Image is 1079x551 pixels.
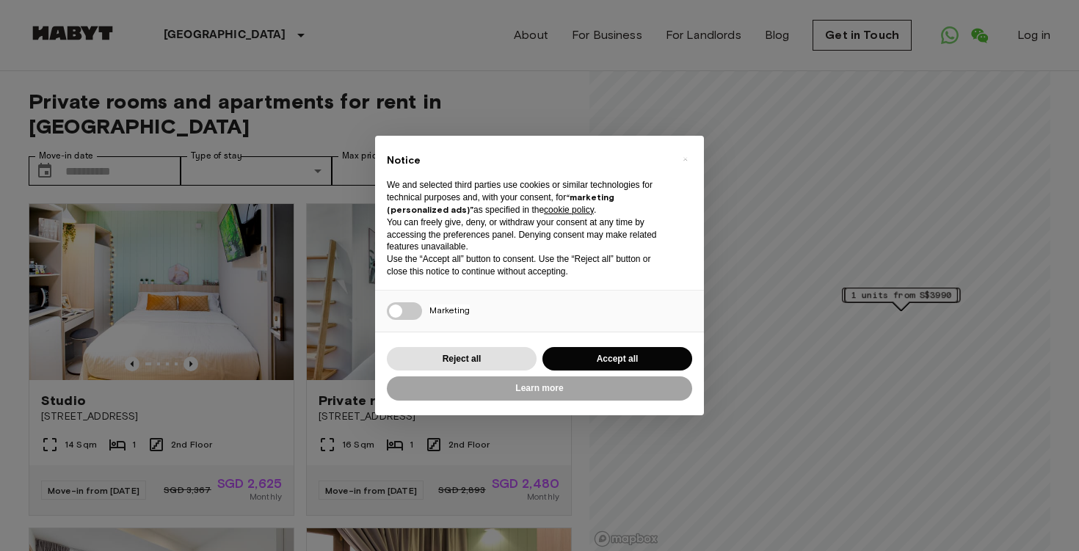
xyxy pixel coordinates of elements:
[387,179,669,216] p: We and selected third parties use cookies or similar technologies for technical purposes and, wit...
[387,253,669,278] p: Use the “Accept all” button to consent. Use the “Reject all” button or close this notice to conti...
[387,153,669,168] h2: Notice
[429,304,470,315] span: Marketing
[673,147,697,171] button: Close this notice
[387,191,614,215] strong: “marketing (personalized ads)”
[542,347,692,371] button: Accept all
[387,347,537,371] button: Reject all
[387,376,692,401] button: Learn more
[387,216,669,253] p: You can freely give, deny, or withdraw your consent at any time by accessing the preferences pane...
[683,150,688,168] span: ×
[544,205,594,215] a: cookie policy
